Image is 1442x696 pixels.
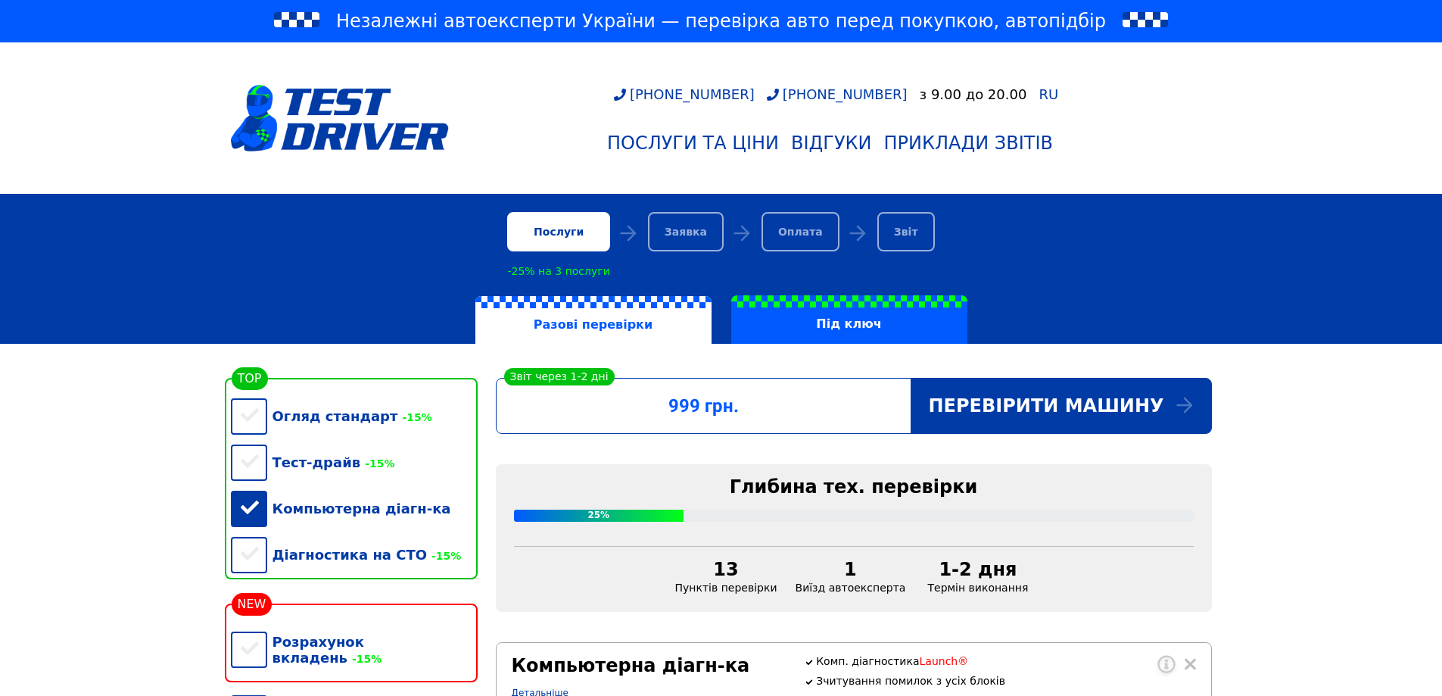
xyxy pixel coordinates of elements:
div: Виїзд автоексперта [786,559,915,594]
div: 13 [675,559,777,580]
div: Термін виконання [914,559,1041,594]
a: Приклади звітів [878,126,1059,160]
img: logotype@3x [231,85,449,151]
label: Під ключ [731,295,967,344]
div: 1 [796,559,906,580]
div: Послуги та Ціни [607,133,779,154]
div: Глибина тех. перевірки [514,476,1194,498]
div: 25% [514,510,684,522]
a: logotype@3x [231,48,449,188]
label: Разові перевірки [475,296,712,345]
div: Тест-драйв [231,439,478,485]
div: з 9.00 до 20.00 [920,86,1027,102]
a: Послуги та Ціни [601,126,785,160]
div: Перевірити машину [911,379,1211,433]
div: Приклади звітів [884,133,1053,154]
span: Launch® [920,655,969,667]
span: Незалежні автоексперти України — перевірка авто перед покупкою, автопідбір [336,9,1106,33]
a: Під ключ [721,295,977,344]
a: [PHONE_NUMBER] [614,86,755,102]
div: Компьютерна діагн-ка [231,485,478,532]
div: Звіт [877,212,935,251]
div: Оплата [761,212,839,251]
a: Відгуки [785,126,878,160]
span: -15% [427,550,461,562]
span: RU [1039,86,1058,102]
div: -25% на 3 послуги [507,265,609,277]
a: [PHONE_NUMBER] [767,86,908,102]
div: Огляд стандарт [231,393,478,439]
div: Відгуки [791,133,872,154]
div: 1-2 дня [923,559,1032,580]
span: -15% [360,457,394,470]
div: Заявка [648,212,724,251]
p: Зчитування помилок з усіх блоків [816,675,1195,687]
a: RU [1039,88,1058,101]
div: Послуги [507,212,609,251]
div: Діагностика на СТО [231,532,478,578]
span: -15% [347,653,382,665]
span: -15% [397,411,431,423]
div: Пунктів перевірки [666,559,786,594]
p: Комп. діагностика [816,655,1195,667]
div: Компьютерна діагн-ка [512,655,786,676]
div: 999 грн. [497,395,911,417]
div: Розрахунок вкладень [231,619,478,681]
